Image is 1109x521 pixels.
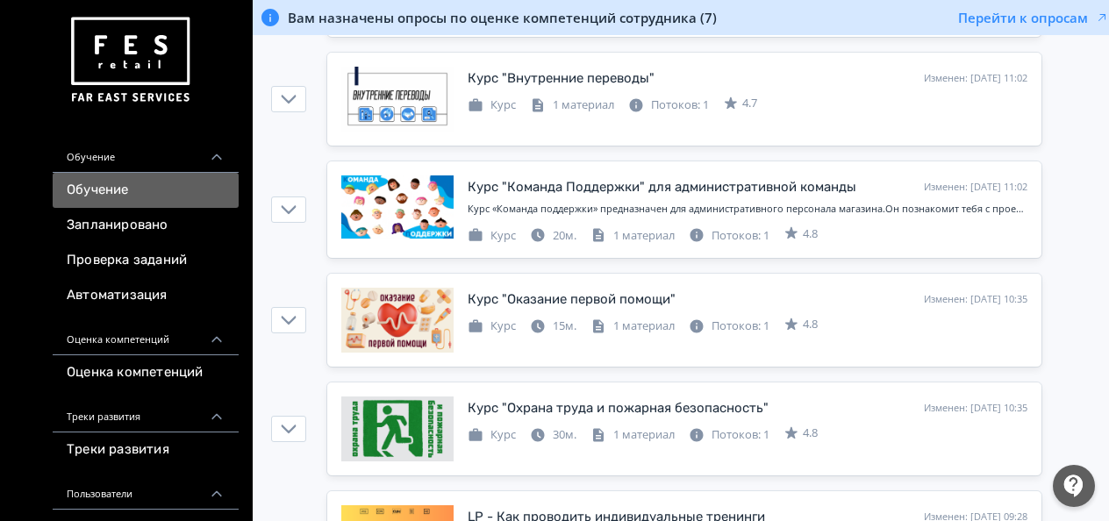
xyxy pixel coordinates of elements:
a: Треки развития [53,432,239,467]
div: Потоков: 1 [628,96,709,114]
div: Курс «Команда поддержки» предназначен для административного персонала магазина.Он познакомит тебя... [468,202,1027,217]
span: 15м. [553,318,576,333]
div: Треки развития [53,390,239,432]
a: Автоматизация [53,278,239,313]
span: 4.8 [803,425,818,442]
div: Оценка компетенций [53,313,239,355]
div: Изменен: [DATE] 11:02 [924,71,1027,86]
div: Обучение [53,131,239,173]
div: Курс "Команда Поддержки" для административной команды [468,177,856,197]
div: Курс [468,318,516,335]
span: 4.7 [742,95,757,112]
div: Изменен: [DATE] 10:35 [924,401,1027,416]
a: Проверка заданий [53,243,239,278]
div: Пользователи [53,467,239,510]
div: 1 материал [590,227,675,245]
span: 4.8 [803,225,818,243]
span: 4.8 [803,316,818,333]
button: Перейти к опросам [958,9,1109,26]
div: Потоков: 1 [689,426,769,444]
div: Изменен: [DATE] 11:02 [924,180,1027,195]
div: 1 материал [590,318,675,335]
div: Курс [468,96,516,114]
div: Курс [468,227,516,245]
div: 1 материал [530,96,614,114]
a: Запланировано [53,208,239,243]
img: https://files.teachbase.ru/system/account/57463/logo/medium-936fc5084dd2c598f50a98b9cbe0469a.png [67,11,193,110]
span: Вам назначены опросы по оценке компетенций сотрудника (7) [288,9,717,26]
a: Оценка компетенций [53,355,239,390]
div: Курс "Охрана труда и пожарная безопасность" [468,398,769,418]
div: Курс "Внутренние переводы" [468,68,655,89]
div: Потоков: 1 [689,318,769,335]
a: Обучение [53,173,239,208]
div: Курс [468,426,516,444]
div: 1 материал [590,426,675,444]
span: 20м. [553,227,576,243]
div: Курс "Оказание первой помощи" [468,289,676,310]
div: Потоков: 1 [689,227,769,245]
span: 30м. [553,426,576,442]
div: Изменен: [DATE] 10:35 [924,292,1027,307]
